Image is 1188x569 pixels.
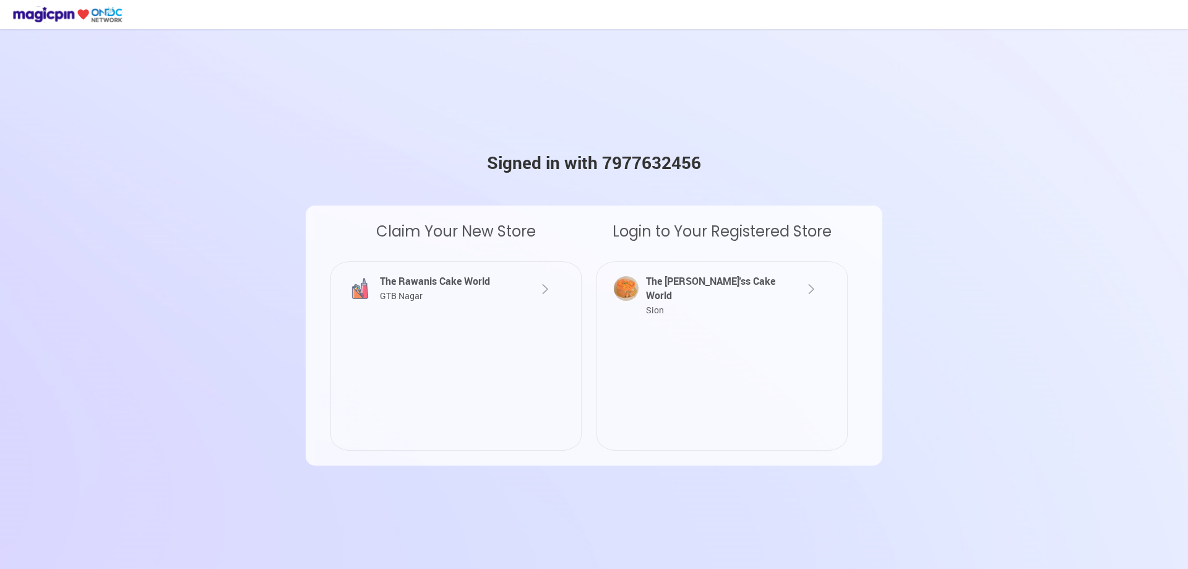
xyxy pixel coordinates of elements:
[330,220,582,243] div: Claim Your New Store
[614,276,639,301] img: 6M1QAVHfaKrItwNXldaOiDSG740hnuGBBGxdXwblhX1R2b09UdqvH6bxrysaEfhXD7X9zbKak1E_d8MeqpWZDsDLCwMWlu66v...
[487,150,701,175] div: Signed in with 7977632456
[377,274,514,303] div: The Rawanis Cake World
[380,290,423,302] span: GTB Nagar
[643,274,780,317] div: The [PERSON_NAME]'ss Cake World
[348,276,372,301] img: vYJluzUMrFqx0wmDmKCtye7-17zE60Ju7p7cU_2iknYSGtYBqg8AU-nptanyF5TN14Yw1RfN4Bfw-54iuIqrHU8XrX0
[596,220,848,243] div: Login to Your Registered Store
[12,6,123,23] img: ondc-logo-new-small.8a59708e.svg
[538,282,553,297] img: XlYOYvQ0gw0A81AM9AMNAPNQDPQDDQDzUAz0AxsaeAhO5CPe0h6BFsAAAAASUVORK5CYII=
[804,282,819,297] img: XlYOYvQ0gw0A81AM9AMNAPNQDPQDDQDzUAz0AxsaeAhO5CPe0h6BFsAAAAASUVORK5CYII=
[646,304,664,316] span: Sion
